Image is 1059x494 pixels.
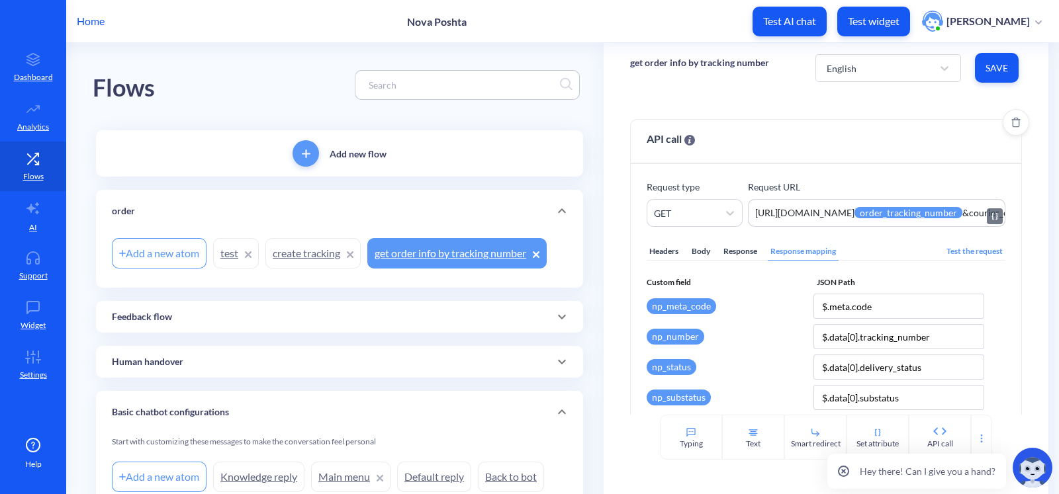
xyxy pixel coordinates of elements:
[922,11,943,32] img: user photo
[680,438,703,450] div: Typing
[647,298,716,314] div: np_meta_code
[748,199,1005,227] textarea: https://[DOMAIN_NAME]/trackings/get?tracking_numbers={{order_tracking_number}}&courier_code=nova-...
[753,7,827,36] button: Test AI chat
[860,464,995,478] p: Hey there! Can I give you a hand?
[14,71,53,83] p: Dashboard
[1003,109,1029,136] button: Delete
[112,405,229,419] p: Basic chatbot configurations
[23,171,44,183] p: Flows
[96,301,583,333] div: Feedback flow
[768,243,839,261] div: Response mapping
[946,14,1030,28] p: [PERSON_NAME]
[29,222,37,233] p: AI
[1013,448,1052,487] img: copilot-icon.svg
[20,369,47,381] p: Settings
[330,147,387,161] p: Add new flow
[748,180,1005,194] p: Request URL
[407,15,467,28] p: Nova Poshta
[478,462,544,492] a: Back to bot
[827,61,856,75] div: English
[112,436,567,458] div: Start with customizing these messages to make the conversation feel personal
[813,324,984,349] input: Enter JSON path
[96,391,583,433] div: Basic chatbot configurations
[647,180,743,194] p: Request type
[689,243,713,261] div: Body
[647,276,817,288] span: Custom field
[112,355,183,369] p: Human handover
[647,359,696,375] div: np_status
[21,319,46,331] p: Widget
[647,131,695,147] span: API call
[746,438,760,450] div: Text
[213,238,259,268] a: test
[630,56,769,69] p: get order info by tracking number
[265,238,361,268] a: create tracking
[25,458,42,470] span: Help
[856,438,899,450] div: Set attribute
[813,294,984,319] input: Enter JSON path
[848,15,899,28] p: Test widget
[311,462,391,492] a: Main menu
[112,310,172,324] p: Feedback flow
[763,15,816,28] p: Test AI chat
[647,329,704,345] div: np_number
[17,121,49,133] p: Analytics
[927,438,953,450] div: API call
[93,69,155,107] div: Flows
[397,462,471,492] a: Default reply
[293,140,319,167] button: add
[77,13,105,29] p: Home
[837,7,910,36] button: Test widget
[367,238,547,268] a: get order info by tracking number
[213,462,304,492] a: Knowledge reply
[647,390,711,405] div: np_substatus
[813,385,984,410] input: Enter JSON path
[96,346,583,378] div: Human handover
[654,206,671,220] div: GET
[647,243,681,261] div: Headers
[817,276,987,288] span: JSON Path
[975,53,1019,83] button: Save
[112,238,207,268] div: Add a new atom
[721,243,760,261] div: Response
[986,62,1008,75] span: Save
[112,462,207,492] div: Add a new atom
[112,204,135,218] p: order
[362,77,560,93] input: Search
[791,438,841,450] div: Smart redirect
[813,354,984,380] input: Enter JSON path
[19,270,48,282] p: Support
[915,9,1048,33] button: user photo[PERSON_NAME]
[96,190,583,232] div: order
[944,243,1005,261] div: Test the request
